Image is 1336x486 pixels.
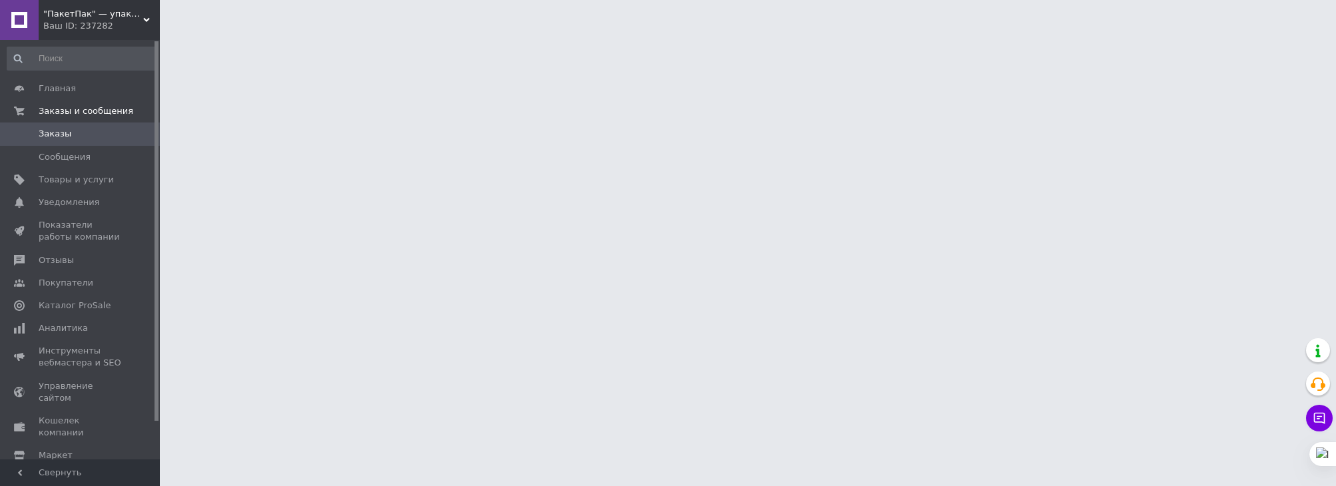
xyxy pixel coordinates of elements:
span: Управление сайтом [39,380,123,404]
span: "ПакетПак" — упаковка, которая работает на ваш бренд! [43,8,143,20]
span: Товары и услуги [39,174,114,186]
button: Чат с покупателем [1306,405,1333,431]
span: Заказы [39,128,71,140]
input: Поиск [7,47,157,71]
div: Ваш ID: 237282 [43,20,160,32]
span: Каталог ProSale [39,300,111,312]
span: Главная [39,83,76,95]
span: Заказы и сообщения [39,105,133,117]
span: Покупатели [39,277,93,289]
span: Сообщения [39,151,91,163]
span: Кошелек компании [39,415,123,439]
span: Маркет [39,449,73,461]
span: Аналитика [39,322,88,334]
span: Отзывы [39,254,74,266]
span: Уведомления [39,196,99,208]
span: Показатели работы компании [39,219,123,243]
span: Инструменты вебмастера и SEO [39,345,123,369]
